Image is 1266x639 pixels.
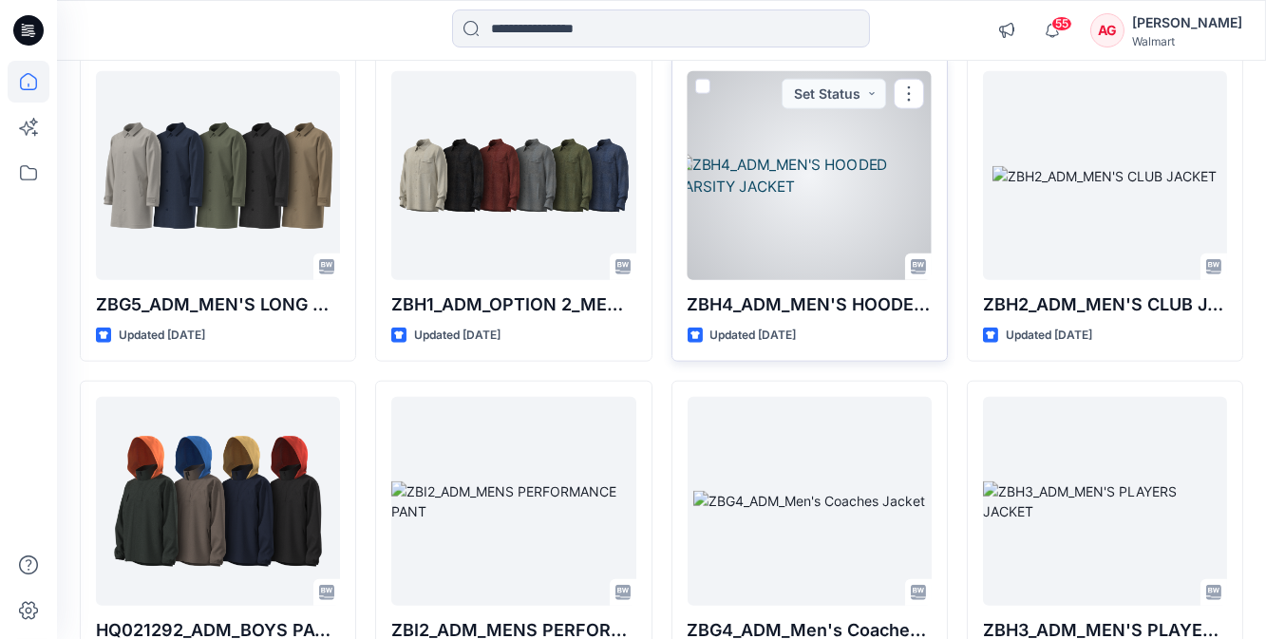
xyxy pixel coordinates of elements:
p: ZBH4_ADM_MEN'S HOODED VARSITY JACKET [688,291,932,318]
p: ZBG5_ADM_MEN'S LONG CAR COAT [96,291,340,318]
span: 55 [1051,16,1072,31]
p: Updated [DATE] [414,326,501,346]
p: Updated [DATE] [119,326,205,346]
p: Updated [DATE] [710,326,797,346]
div: AG [1090,13,1124,47]
a: ZBH1_ADM_OPTION 2_MEN'S SOFT SHIRT JACKET [391,71,635,280]
div: [PERSON_NAME] [1132,11,1242,34]
div: Walmart [1132,34,1242,48]
p: Updated [DATE] [1006,326,1092,346]
a: ZBH4_ADM_MEN'S HOODED VARSITY JACKET [688,71,932,280]
a: ZBI2_ADM_MENS PERFORMANCE PANT [391,397,635,606]
p: ZBH1_ADM_OPTION 2_MEN'S SOFT SHIRT JACKET [391,291,635,318]
p: ZBH2_ADM_MEN'S CLUB JACKET [983,291,1227,318]
a: ZBG4_ADM_Men's Coaches Jacket [688,397,932,606]
a: ZBG5_ADM_MEN'S LONG CAR COAT [96,71,340,280]
a: ZBH3_ADM_MEN'S PLAYERS JACKET [983,397,1227,606]
a: HQ021292_ADM_BOYS PACKABLE W ROLLAWAY HOOD [96,397,340,606]
a: ZBH2_ADM_MEN'S CLUB JACKET [983,71,1227,280]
